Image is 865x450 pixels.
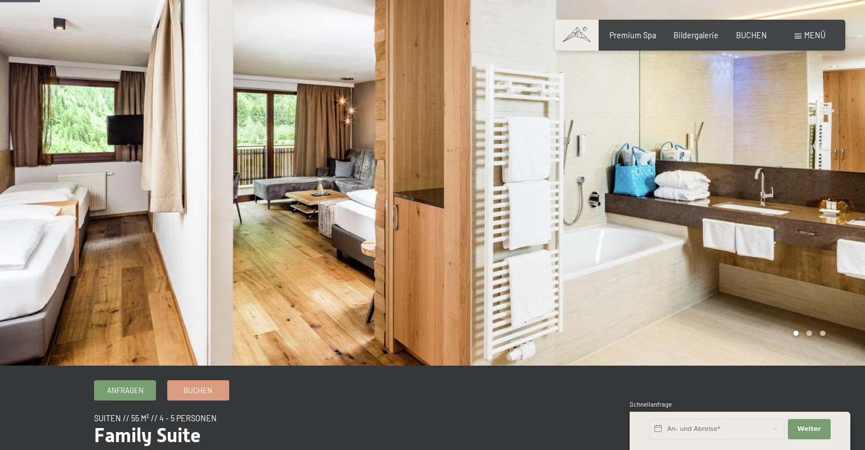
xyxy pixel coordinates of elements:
[630,400,672,408] span: Schnellanfrage
[107,385,144,395] span: Anfragen
[609,30,656,40] a: Premium Spa
[94,413,217,423] span: Suiten // 55 m² // 4 - 5 Personen
[736,30,767,40] a: BUCHEN
[674,30,719,40] a: Bildergalerie
[168,381,229,399] a: Buchen
[95,381,155,399] a: Anfragen
[184,385,212,395] span: Buchen
[94,424,201,447] span: Family Suite
[797,425,821,434] span: Weiter
[788,419,831,439] button: Weiter
[804,30,826,40] span: Menü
